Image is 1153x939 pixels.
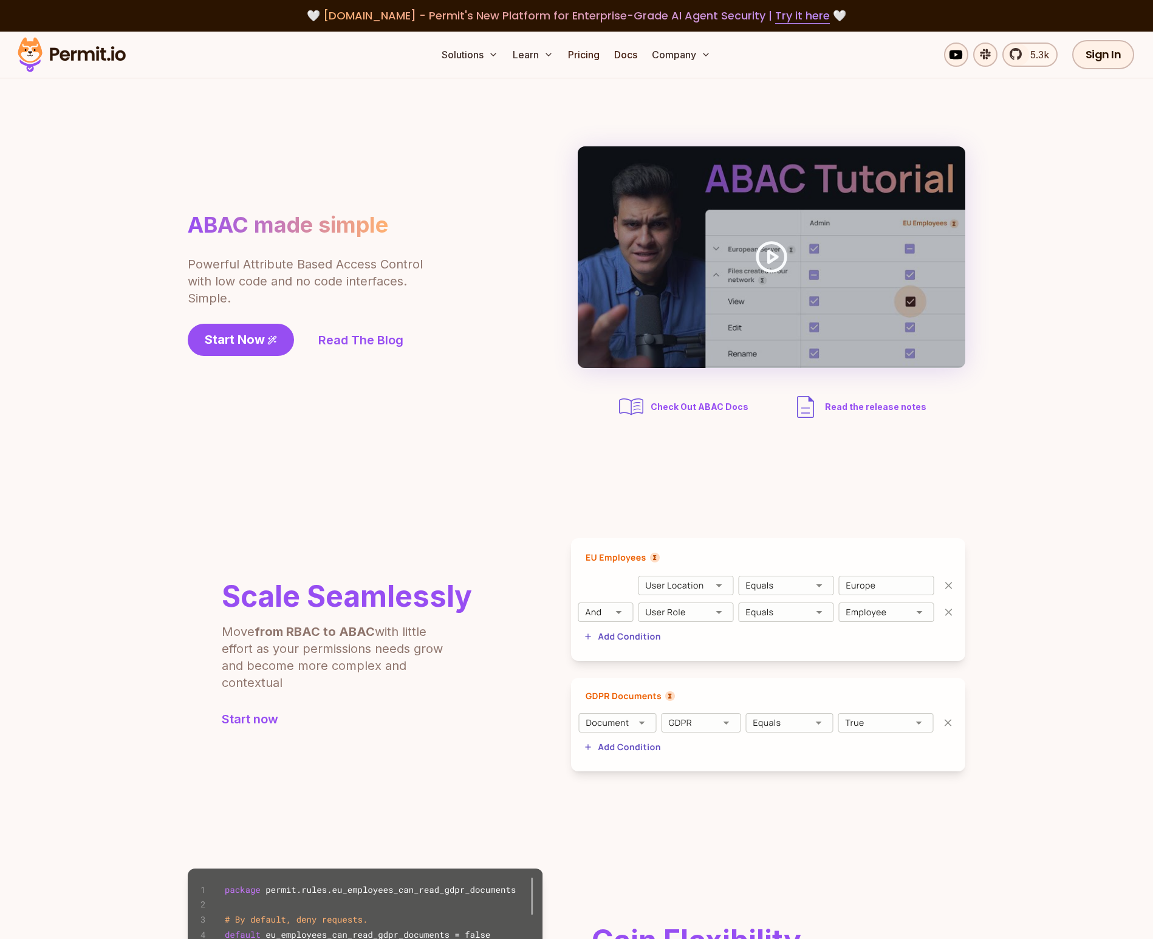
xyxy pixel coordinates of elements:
[609,43,642,67] a: Docs
[651,401,748,413] span: Check Out ABAC Docs
[29,7,1124,24] div: 🤍 🤍
[188,211,388,239] h1: ABAC made simple
[437,43,503,67] button: Solutions
[222,711,472,728] a: Start now
[825,401,926,413] span: Read the release notes
[775,8,830,24] a: Try it here
[791,392,926,422] a: Read the release notes
[188,324,294,356] a: Start Now
[563,43,604,67] a: Pricing
[647,43,716,67] button: Company
[318,332,403,349] a: Read The Blog
[617,392,646,422] img: abac docs
[222,623,459,691] p: Move with little effort as your permissions needs grow and become more complex and contextual
[1002,43,1058,67] a: 5.3k
[1023,47,1049,62] span: 5.3k
[1072,40,1135,69] a: Sign In
[222,582,472,611] h2: Scale Seamlessly
[205,331,265,348] span: Start Now
[508,43,558,67] button: Learn
[188,256,425,307] p: Powerful Attribute Based Access Control with low code and no code interfaces. Simple.
[12,34,131,75] img: Permit logo
[617,392,752,422] a: Check Out ABAC Docs
[791,392,820,422] img: description
[323,8,830,23] span: [DOMAIN_NAME] - Permit's New Platform for Enterprise-Grade AI Agent Security |
[255,624,375,639] b: from RBAC to ABAC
